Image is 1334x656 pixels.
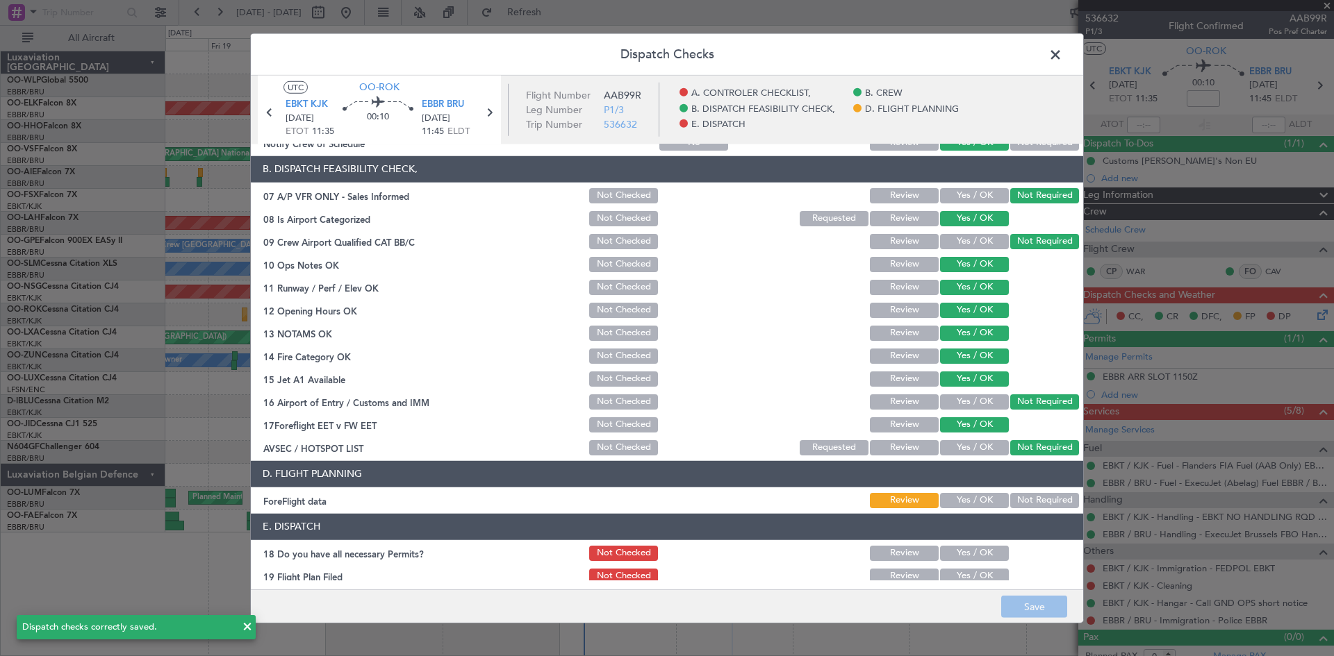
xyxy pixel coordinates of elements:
div: Dispatch checks correctly saved. [22,621,235,634]
button: Not Required [1010,234,1079,249]
button: Not Required [1010,440,1079,455]
button: Not Required [1010,188,1079,203]
button: Not Required [1010,394,1079,410]
button: Not Required [1010,493,1079,508]
header: Dispatch Checks [251,33,1083,75]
